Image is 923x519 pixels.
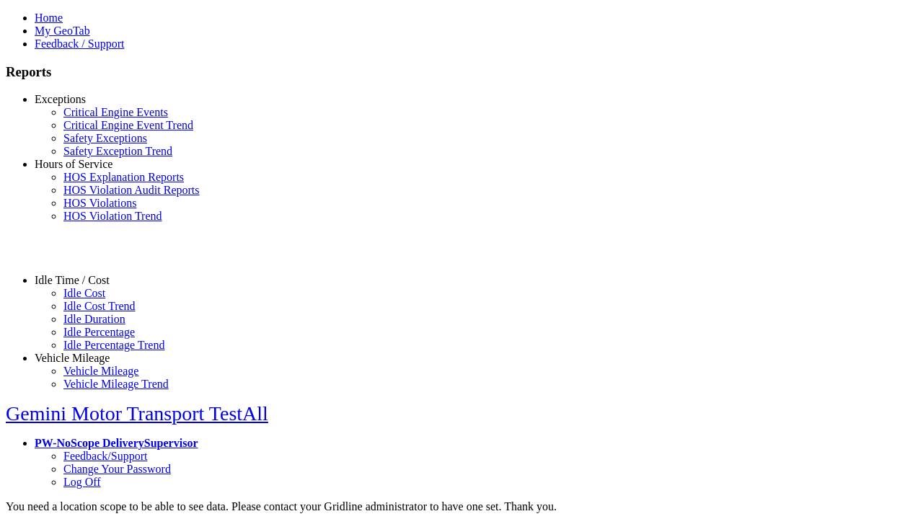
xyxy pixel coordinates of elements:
a: HOS Explanation Reports [63,171,184,183]
a: Log Off [63,476,101,488]
a: Safety Exceptions [63,132,147,144]
a: My GeoTab [35,25,90,37]
a: Safety Exception Trend [63,145,172,157]
a: Vehicle Mileage [35,352,110,364]
a: HOS Violations [63,197,136,209]
a: Feedback / Support [35,37,124,50]
a: HOS Violation Trend [63,210,162,222]
a: Idle Cost Trend [63,300,136,312]
a: Vehicle Mileage [63,365,138,377]
h3: Reports [6,64,917,80]
a: Idle Duration [63,313,125,325]
a: Idle Time / Cost [35,274,110,286]
a: Gemini Motor Transport TestAll [6,402,268,425]
a: Change Your Password [63,463,171,475]
a: Idle Percentage Trend [63,339,164,351]
a: Exceptions [35,93,86,105]
a: Idle Cost [63,287,105,299]
a: Vehicle Mileage Trend [63,378,169,390]
a: Critical Engine Events [63,106,168,118]
a: Critical Engine Event Trend [63,119,193,131]
a: Home [35,12,63,24]
a: Feedback/Support [63,450,147,462]
a: PW-NoScope DeliverySupervisor [35,437,198,449]
div: You need a location scope to be able to see data. Please contact your Gridline administrator to h... [6,500,917,513]
a: HOS Violation Audit Reports [63,184,200,196]
a: Hours of Service [35,158,112,170]
a: Idle Percentage [63,326,135,338]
